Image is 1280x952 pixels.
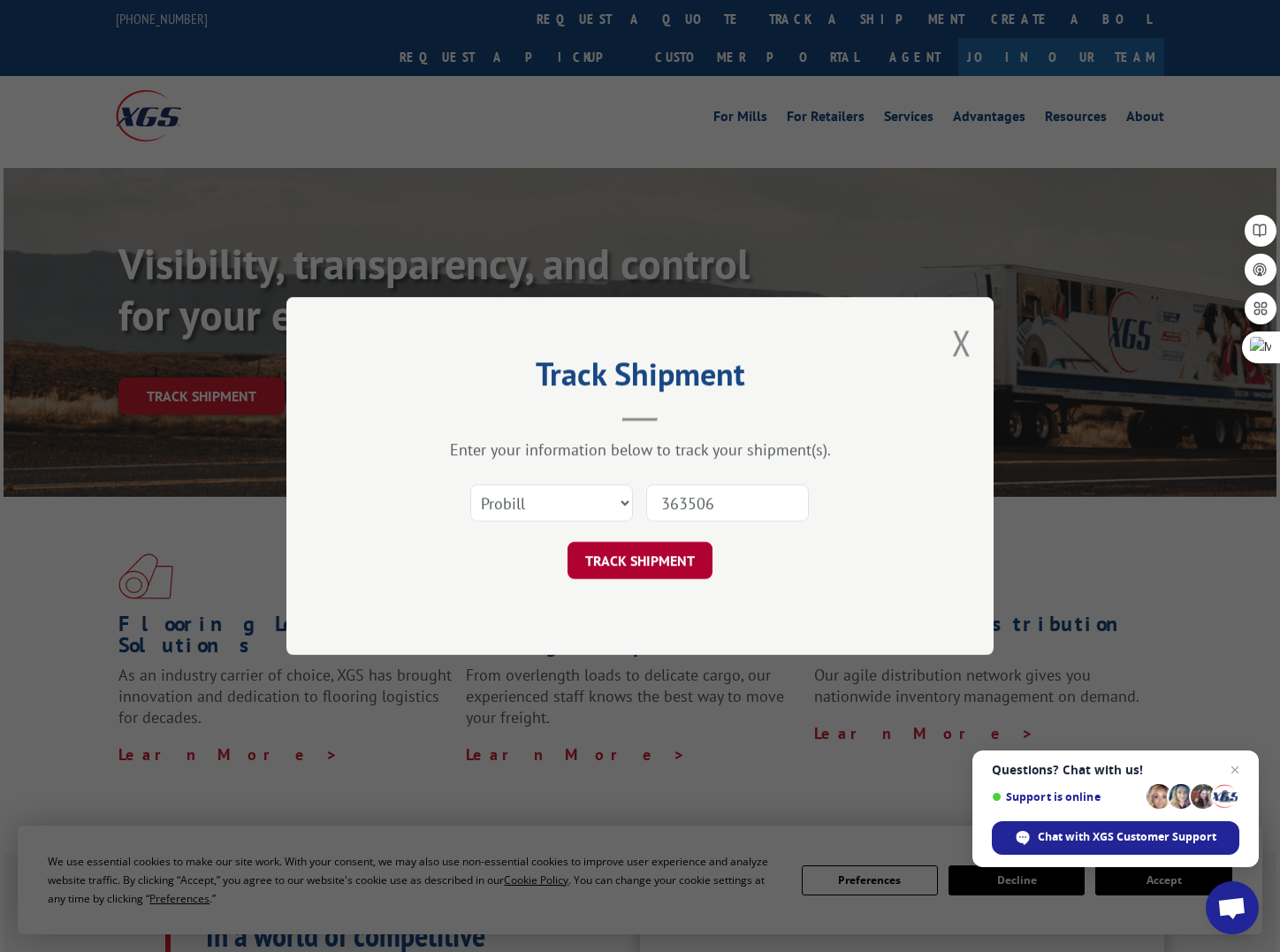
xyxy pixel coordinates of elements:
[992,763,1239,777] span: Questions? Chat with us!
[646,484,809,522] input: Number(s)
[1224,759,1246,781] span: Close chat
[568,542,712,579] button: TRACK SHIPMENT
[992,821,1239,855] div: Chat with XGS Customer Support
[1206,881,1259,934] div: Open chat
[952,319,971,366] button: Close modal
[375,362,905,395] h2: Track Shipment
[375,439,905,460] div: Enter your information below to track your shipment(s).
[1038,829,1216,845] span: Chat with XGS Customer Support
[992,790,1140,803] span: Support is online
